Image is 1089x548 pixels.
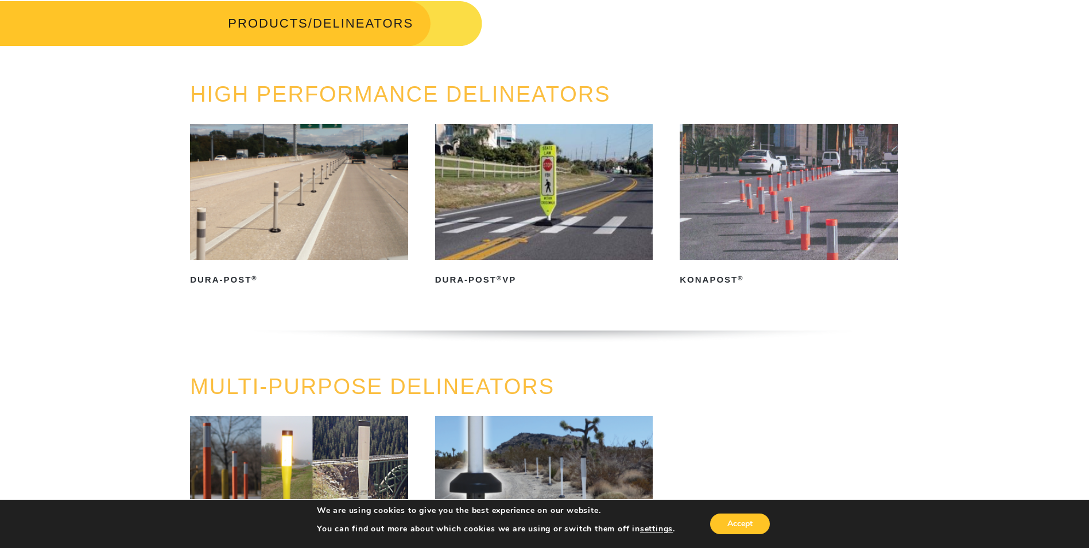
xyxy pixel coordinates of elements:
[313,16,413,30] span: DELINEATORS
[738,275,743,281] sup: ®
[640,524,673,534] button: settings
[251,275,257,281] sup: ®
[190,271,408,289] h2: Dura-Post
[190,124,408,289] a: Dura-Post®
[680,124,898,289] a: KonaPost®
[190,82,610,106] a: HIGH PERFORMANCE DELINEATORS
[317,505,675,516] p: We are using cookies to give you the best experience on our website.
[317,524,675,534] p: You can find out more about which cookies we are using or switch them off in .
[710,514,770,534] button: Accept
[435,271,653,289] h2: Dura-Post VP
[497,275,502,281] sup: ®
[435,124,653,289] a: Dura-Post®VP
[190,375,555,399] a: MULTI-PURPOSE DELINEATORS
[228,16,308,30] a: PRODUCTS
[680,271,898,289] h2: KonaPost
